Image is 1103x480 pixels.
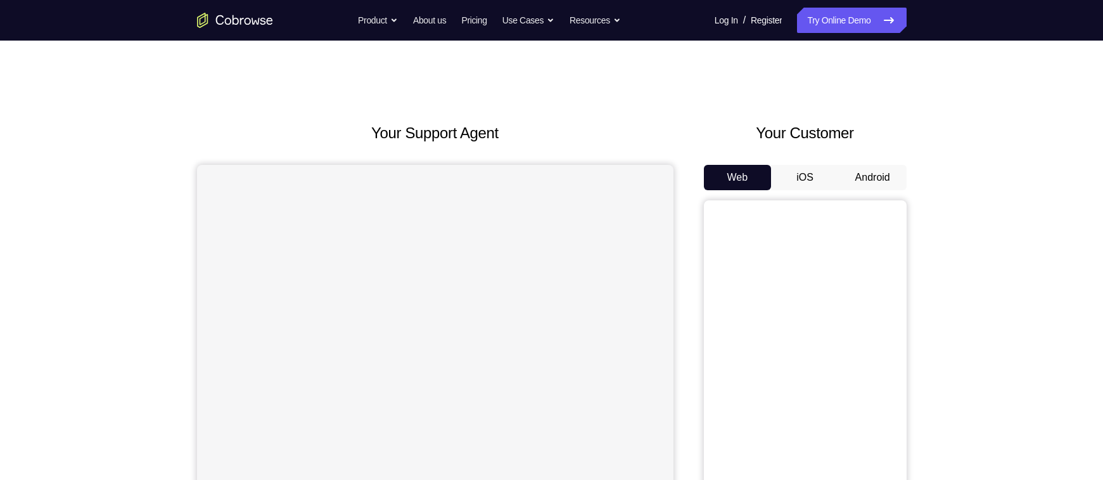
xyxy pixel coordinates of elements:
a: Go to the home page [197,13,273,28]
span: / [743,13,746,28]
a: Log In [715,8,738,33]
h2: Your Customer [704,122,907,145]
button: iOS [771,165,839,190]
button: Product [358,8,398,33]
a: Try Online Demo [797,8,906,33]
button: Web [704,165,772,190]
button: Resources [570,8,621,33]
a: Register [751,8,782,33]
h2: Your Support Agent [197,122,673,145]
a: About us [413,8,446,33]
button: Use Cases [502,8,554,33]
a: Pricing [461,8,487,33]
button: Android [839,165,907,190]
